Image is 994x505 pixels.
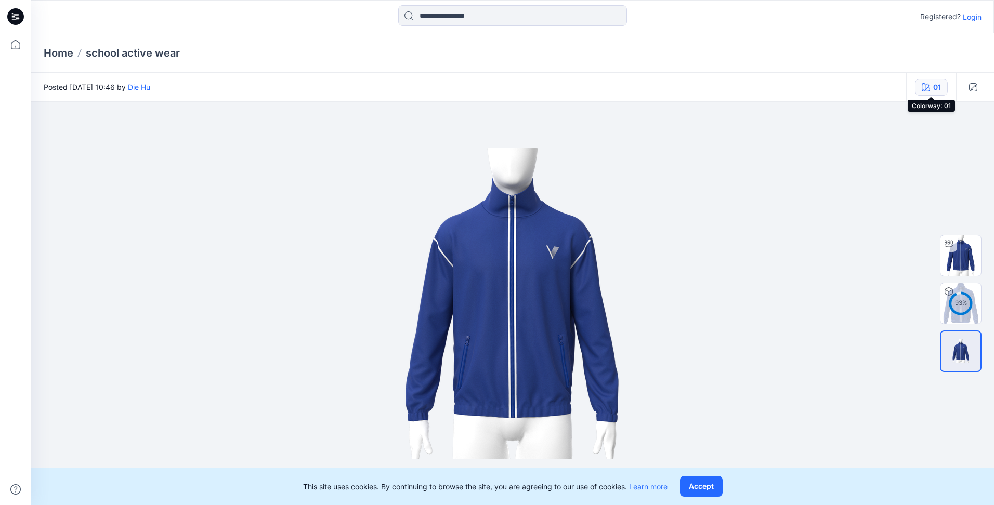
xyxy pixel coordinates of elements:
[920,10,961,23] p: Registered?
[915,79,948,96] button: 01
[963,11,982,22] p: Login
[44,82,150,92] span: Posted [DATE] 10:46 by
[629,482,668,491] a: Learn more
[128,83,150,91] a: Die Hu
[680,476,723,497] button: Accept
[940,283,981,324] img: school active wear 01
[86,46,180,60] p: school active wear
[940,235,981,276] img: Faceless-M-Turntable
[303,481,668,492] p: This site uses cookies. By continuing to browse the site, you are agreeing to our use of cookies.
[941,339,980,363] img: All colorways
[948,299,973,308] div: 93 %
[44,46,73,60] a: Home
[933,82,941,93] div: 01
[253,148,773,459] img: eyJhbGciOiJIUzI1NiIsImtpZCI6IjAiLCJzbHQiOiJzZXMiLCJ0eXAiOiJKV1QifQ.eyJkYXRhIjp7InR5cGUiOiJzdG9yYW...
